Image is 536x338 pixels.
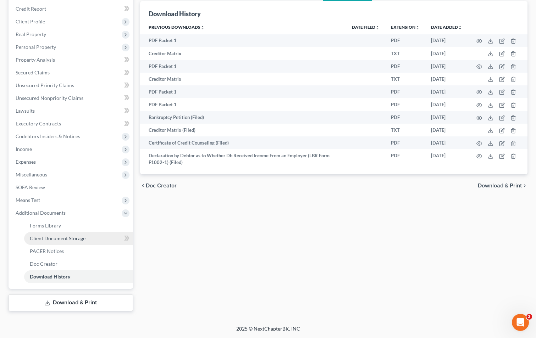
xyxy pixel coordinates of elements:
span: Expenses [16,159,36,165]
td: PDF Packet 1 [140,98,346,111]
td: PDF [385,136,425,149]
a: PACER Notices [24,245,133,258]
td: Creditor Matrix [140,47,346,60]
a: Secured Claims [10,66,133,79]
td: [DATE] [425,85,468,98]
i: unfold_more [415,26,420,30]
td: [DATE] [425,47,468,60]
a: Doc Creator [24,258,133,270]
span: Credit Report [16,6,46,12]
span: Download & Print [478,183,522,188]
a: Unsecured Priority Claims [10,79,133,92]
td: TXT [385,124,425,136]
i: unfold_more [375,26,380,30]
td: PDF [385,34,425,47]
a: Download History [24,270,133,283]
td: PDF Packet 1 [140,60,346,73]
span: Lawsuits [16,108,35,114]
td: PDF Packet 1 [140,85,346,98]
td: Creditor Matrix (Filed) [140,124,346,136]
span: Miscellaneous [16,171,47,178]
span: Doc Creator [30,261,57,267]
td: TXT [385,47,425,60]
td: PDF Packet 1 [140,34,346,47]
span: Real Property [16,31,46,37]
div: Download History [149,10,201,18]
td: Certificate of Credit Counseling (Filed) [140,136,346,149]
span: Download History [30,274,70,280]
button: chevron_left Doc Creator [140,183,177,188]
span: Income [16,146,32,152]
span: Personal Property [16,44,56,50]
span: Unsecured Nonpriority Claims [16,95,83,101]
button: Download & Print chevron_right [478,183,527,188]
a: Previous Downloadsunfold_more [149,24,205,30]
i: chevron_right [522,183,527,188]
a: Executory Contracts [10,117,133,130]
a: Date addedunfold_more [431,24,462,30]
td: Declaration by Debtor as to Whether Db Received Income From an Employer (LBR Form F1002-1) (Filed) [140,149,346,169]
span: Property Analysis [16,57,55,63]
a: Client Document Storage [24,232,133,245]
a: Unsecured Nonpriority Claims [10,92,133,105]
td: PDF [385,60,425,73]
span: PACER Notices [30,248,64,254]
span: Forms Library [30,222,61,229]
a: Download & Print [9,294,133,311]
a: Extensionunfold_more [391,24,420,30]
td: [DATE] [425,149,468,169]
span: Unsecured Priority Claims [16,82,74,88]
td: [DATE] [425,111,468,124]
div: Previous Downloads [140,20,527,169]
a: SOFA Review [10,181,133,194]
a: Forms Library [24,219,133,232]
div: 2025 © NextChapterBK, INC [66,325,470,338]
i: unfold_more [200,26,205,30]
td: [DATE] [425,98,468,111]
td: [DATE] [425,124,468,136]
span: Executory Contracts [16,120,61,126]
span: Means Test [16,197,40,203]
a: Lawsuits [10,105,133,117]
iframe: Intercom live chat [512,314,529,331]
td: [DATE] [425,73,468,85]
td: [DATE] [425,60,468,73]
span: Client Profile [16,18,45,24]
td: TXT [385,73,425,85]
span: 2 [526,314,532,320]
td: [DATE] [425,136,468,149]
i: unfold_more [458,26,462,30]
span: SOFA Review [16,184,45,190]
td: Creditor Matrix [140,73,346,85]
td: PDF [385,98,425,111]
span: Client Document Storage [30,235,85,241]
td: PDF [385,111,425,124]
td: [DATE] [425,34,468,47]
td: PDF [385,149,425,169]
span: Additional Documents [16,210,66,216]
span: Codebtors Insiders & Notices [16,133,80,139]
a: Credit Report [10,2,133,15]
a: Property Analysis [10,53,133,66]
td: PDF [385,85,425,98]
a: Date Filedunfold_more [352,24,380,30]
i: chevron_left [140,183,146,188]
span: Secured Claims [16,69,50,75]
td: Bankruptcy Petition (Filed) [140,111,346,124]
span: Doc Creator [146,183,177,188]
